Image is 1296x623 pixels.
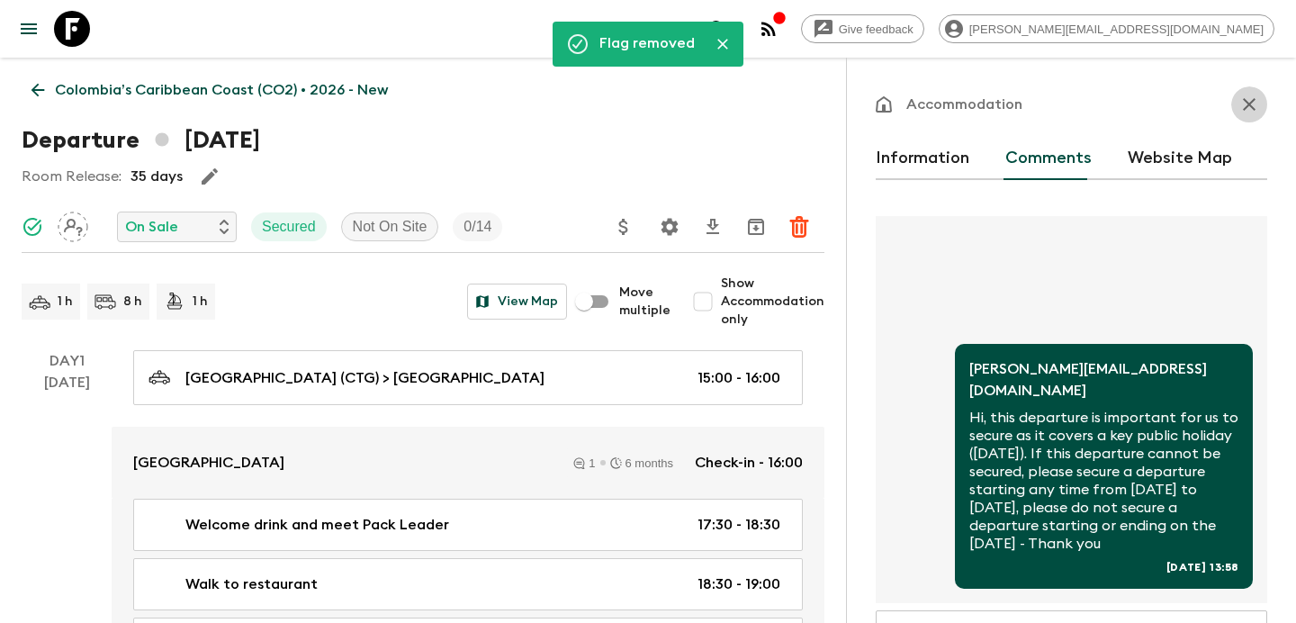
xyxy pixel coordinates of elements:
p: 0 / 14 [463,216,491,238]
button: Archive (Completed, Cancelled or Unsynced Departures only) [738,209,774,245]
p: Secured [262,216,316,238]
button: Delete [781,209,817,245]
p: [GEOGRAPHIC_DATA] (CTG) > [GEOGRAPHIC_DATA] [185,367,544,389]
p: Day 1 [22,350,112,372]
p: 8 h [123,293,142,311]
div: 6 months [610,457,673,469]
button: Settings [652,209,688,245]
button: Close [709,31,736,58]
p: Room Release: [22,166,121,187]
p: Hi, this departure is important for us to secure as it covers a key public holiday ([DATE]). If t... [969,409,1238,553]
a: [GEOGRAPHIC_DATA]16 monthsCheck-in - 16:00 [112,427,824,499]
div: [PERSON_NAME][EMAIL_ADDRESS][DOMAIN_NAME] [939,14,1274,43]
button: View Map [467,284,567,320]
p: [GEOGRAPHIC_DATA] [133,452,284,474]
p: 18:30 - 19:00 [697,573,780,595]
p: [PERSON_NAME][EMAIL_ADDRESS][DOMAIN_NAME] [969,358,1238,402]
p: Walk to restaurant [185,573,318,595]
button: Download CSV [695,209,731,245]
a: Give feedback [801,14,924,43]
span: Give feedback [829,23,923,36]
a: Walk to restaurant18:30 - 19:00 [133,558,803,610]
div: Trip Fill [453,212,502,241]
p: Not On Site [353,216,427,238]
a: Welcome drink and meet Pack Leader17:30 - 18:30 [133,499,803,551]
div: Secured [251,212,327,241]
button: search adventures [700,11,736,47]
svg: Synced Successfully [22,216,43,238]
p: Accommodation [906,94,1022,115]
a: [GEOGRAPHIC_DATA] (CTG) > [GEOGRAPHIC_DATA]15:00 - 16:00 [133,350,803,405]
span: [DATE] 13:58 [1166,560,1238,574]
span: Move multiple [619,284,670,320]
a: Colombia’s Caribbean Coast (CO2) • 2026 - New [22,72,398,108]
button: Update Price, Early Bird Discount and Costs [606,209,642,245]
p: Check-in - 16:00 [695,452,803,474]
p: Colombia’s Caribbean Coast (CO2) • 2026 - New [55,79,388,101]
p: 1 h [58,293,73,311]
span: Show Accommodation only [721,275,824,329]
p: 1 h [193,293,208,311]
span: Assign pack leader [58,217,88,231]
div: Flag removed [599,27,695,61]
button: Comments [1005,137,1092,180]
button: menu [11,11,47,47]
div: Not On Site [341,212,439,241]
p: 35 days [130,166,183,187]
p: On Sale [125,216,178,238]
button: Information [876,137,969,180]
p: Welcome drink and meet Pack Leader [185,514,449,536]
button: Website Map [1128,137,1232,180]
p: 15:00 - 16:00 [697,367,780,389]
div: 1 [573,457,595,469]
h1: Departure [DATE] [22,122,260,158]
span: [PERSON_NAME][EMAIL_ADDRESS][DOMAIN_NAME] [959,23,1273,36]
p: 17:30 - 18:30 [697,514,780,536]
